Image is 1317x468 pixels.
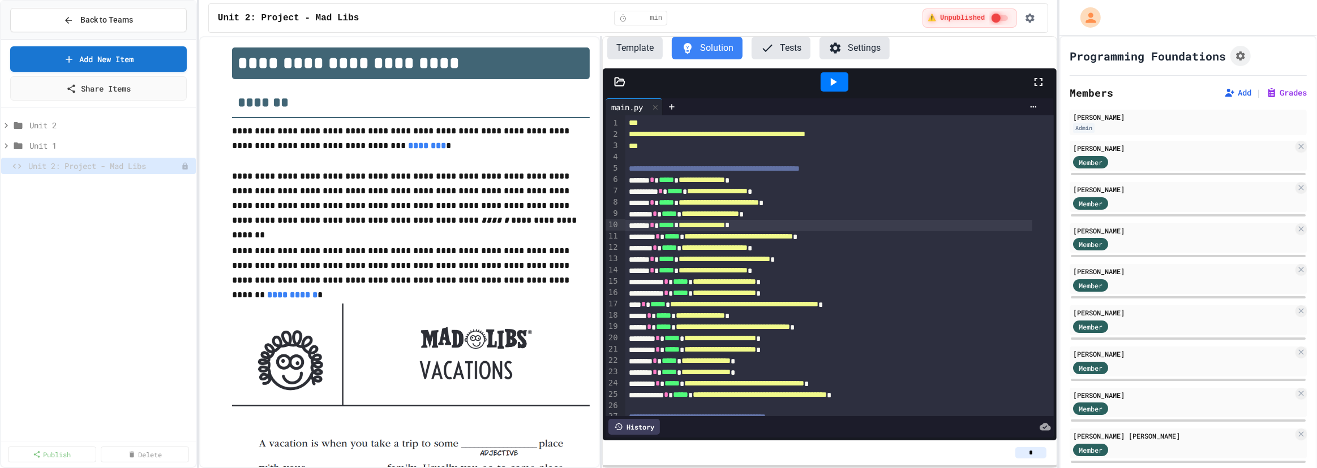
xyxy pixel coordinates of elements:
[606,411,620,422] div: 27
[10,8,187,32] button: Back to Teams
[672,37,743,59] button: Solution
[1073,226,1293,236] div: [PERSON_NAME]
[606,219,620,231] div: 10
[650,14,662,23] span: min
[606,197,620,208] div: 8
[606,378,620,389] div: 24
[1079,157,1102,167] span: Member
[606,400,620,411] div: 26
[923,8,1017,28] div: ⚠️ Students cannot see this content! Click the toggle to publish it and make it visible to your c...
[608,419,660,435] div: History
[606,174,620,185] div: 6
[1073,123,1095,133] div: Admin
[1256,86,1262,99] span: |
[1073,307,1293,318] div: [PERSON_NAME]
[606,344,620,355] div: 21
[606,389,620,400] div: 25
[606,118,620,129] div: 1
[606,310,620,321] div: 18
[1079,445,1102,455] span: Member
[606,253,620,265] div: 13
[29,119,191,131] span: Unit 2
[606,98,663,115] div: main.py
[1079,280,1102,291] span: Member
[1079,198,1102,209] span: Member
[606,231,620,242] div: 11
[606,276,620,287] div: 15
[928,14,985,23] span: ⚠️ Unpublished
[1073,390,1293,400] div: [PERSON_NAME]
[10,46,187,72] a: Add New Item
[1073,112,1303,122] div: [PERSON_NAME]
[606,366,620,378] div: 23
[1079,363,1102,373] span: Member
[181,162,189,170] div: Unpublished
[606,101,649,113] div: main.py
[606,208,620,219] div: 9
[1073,184,1293,194] div: [PERSON_NAME]
[606,265,620,276] div: 14
[606,287,620,298] div: 16
[29,140,191,151] span: Unit 1
[606,151,620,163] div: 4
[606,140,620,151] div: 3
[606,185,620,197] div: 7
[28,160,181,172] span: Unit 2: Project - Mad Libs
[606,129,620,140] div: 2
[752,37,810,59] button: Tests
[606,163,620,174] div: 5
[1070,85,1113,101] h2: Members
[606,298,620,310] div: 17
[1079,239,1102,249] span: Member
[606,332,620,344] div: 20
[1079,404,1102,414] span: Member
[606,321,620,332] div: 19
[218,11,359,25] span: Unit 2: Project - Mad Libs
[80,14,133,26] span: Back to Teams
[1069,5,1104,31] div: My Account
[1073,266,1293,276] div: [PERSON_NAME]
[1230,46,1251,66] button: Assignment Settings
[1070,48,1226,64] h1: Programming Foundations
[1224,87,1251,98] button: Add
[820,37,890,59] button: Settings
[607,37,663,59] button: Template
[1266,87,1307,98] button: Grades
[606,242,620,253] div: 12
[101,447,189,462] a: Delete
[1073,143,1293,153] div: [PERSON_NAME]
[1079,322,1102,332] span: Member
[1073,349,1293,359] div: [PERSON_NAME]
[8,447,96,462] a: Publish
[10,76,187,101] a: Share Items
[1073,431,1293,441] div: [PERSON_NAME] [PERSON_NAME]
[606,355,620,366] div: 22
